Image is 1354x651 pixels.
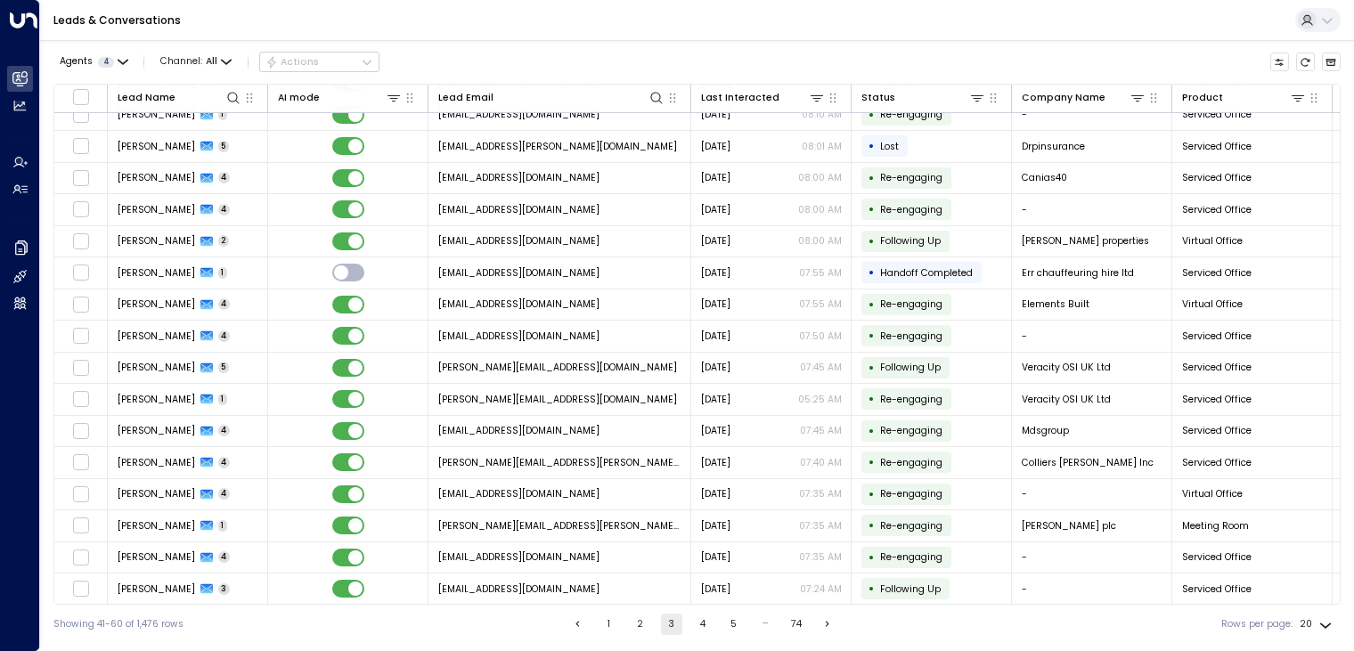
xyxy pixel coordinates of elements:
span: Kyri Papantoniou [118,108,195,121]
span: Amey plc [1022,519,1116,533]
div: • [869,546,875,569]
span: Serviced Office [1182,550,1252,564]
span: Toggle select row [72,264,89,281]
span: natasha.hook@veracityconsulting.co.uk [438,361,677,374]
span: Trigger [880,297,942,311]
td: - [1012,542,1172,574]
span: kyri.papantoniou@gmail.com [438,108,600,121]
span: Trigger [880,424,942,437]
span: Virtual Office [1182,297,1243,311]
div: Last Interacted [701,89,826,106]
span: Trigger [880,330,942,343]
span: Refresh [1296,53,1316,72]
span: Yesterday [701,456,730,469]
span: Yesterday [701,297,730,311]
div: Button group with a nested menu [259,52,379,73]
span: Capra properties [1022,234,1149,248]
span: Ibrahim TUGCU [118,171,195,184]
button: Go to page 5 [723,614,745,635]
span: Trigger [880,550,942,564]
span: 1 [218,394,228,405]
div: Status [861,90,895,106]
span: ragghu1988@gmail.com [438,330,600,343]
nav: pagination navigation [567,614,839,635]
span: Serviced Office [1182,330,1252,343]
span: Rizwan Ali [118,487,195,500]
span: Colliers Macaulay Nicolls Inc [1022,456,1154,469]
span: Yesterday [701,424,730,437]
div: • [869,419,875,443]
span: Yesterday [701,582,730,596]
div: • [869,451,875,474]
div: … [754,614,776,635]
span: 1 [218,109,228,120]
span: assal.aa.957@gmail.com [438,234,600,248]
div: • [869,324,875,347]
div: • [869,293,875,316]
div: • [869,103,875,126]
div: • [869,514,875,537]
p: 07:45 AM [800,424,842,437]
span: 1 [218,267,228,279]
span: sjulian75@icloud.com [438,550,600,564]
span: natasha.hook@veracityconsulting.co.uk [438,393,677,406]
div: Company Name [1022,90,1105,106]
span: Mdsgroup [1022,424,1069,437]
span: Serviced Office [1182,203,1252,216]
span: Yesterday [701,108,730,121]
button: Customize [1270,53,1290,72]
span: Scott Julian [118,550,195,564]
p: 07:35 AM [799,519,842,533]
span: Yesterday [701,140,730,153]
p: 07:50 AM [799,330,842,343]
span: Abdolhamid Keshmiri [118,297,195,311]
span: Following Up [880,361,941,374]
div: AI mode [278,90,320,106]
span: Trigger [880,203,942,216]
span: Serviced Office [1182,393,1252,406]
span: Toggle select row [72,328,89,345]
span: 4 [218,330,231,342]
span: ltutcu@canias40.com [438,171,600,184]
p: 07:55 AM [799,297,842,311]
span: vthompson-lewis@drpinsurance.com [438,140,677,153]
button: Go to page 2 [630,614,651,635]
button: Archived Leads [1322,53,1342,72]
span: Darren Peck [118,519,195,533]
span: 4 [218,425,231,436]
span: 2 [218,235,230,247]
span: Natasha Hook [118,361,195,374]
span: Yesterday [701,266,730,280]
span: sranbeer750@gmail.com [438,203,600,216]
span: Toggle select row [72,549,89,566]
span: Veracity OSI UK Ltd [1022,393,1111,406]
div: Product [1182,90,1223,106]
a: Leads & Conversations [53,12,181,28]
p: 07:55 AM [799,266,842,280]
span: Toggle select row [72,169,89,186]
p: 07:24 AM [800,582,842,596]
span: Yesterday [701,550,730,564]
div: Status [861,89,986,106]
span: Handoff Completed [880,266,973,280]
span: 4 [218,551,231,563]
span: Err chauffeuring hire ltd [1022,266,1134,280]
p: 08:00 AM [798,234,842,248]
span: Yesterday [701,487,730,500]
span: Toggle select row [72,232,89,249]
span: Vicky Thompson-lewis [118,140,195,153]
span: Yesterday [701,234,730,248]
div: • [869,167,875,190]
span: 4 [218,172,231,183]
button: page 3 [661,614,682,635]
span: Following Up [880,582,941,596]
span: Ranbeer Singh [118,203,195,216]
p: 07:40 AM [800,456,842,469]
button: Agents4 [53,53,133,71]
p: 08:00 AM [798,203,842,216]
span: Elements Built [1022,297,1089,311]
span: Virtual Office [1182,487,1243,500]
span: Ragu Raj [118,330,195,343]
span: Toggle select row [72,138,89,155]
div: • [869,230,875,253]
